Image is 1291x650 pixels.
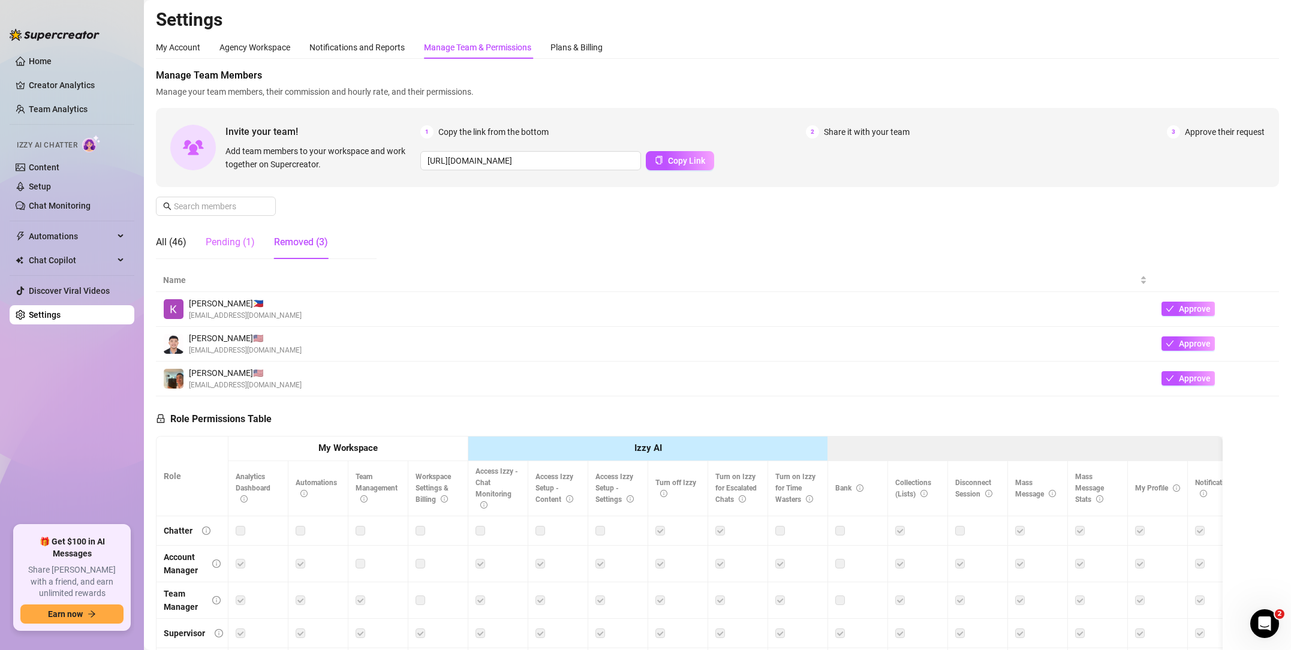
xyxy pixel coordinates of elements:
[1015,479,1056,498] span: Mass Message
[1173,485,1180,492] span: info-circle
[300,490,308,497] span: info-circle
[164,550,203,577] div: Account Manager
[164,369,183,389] img: Mark kevin Isip
[655,479,696,498] span: Turn off Izzy
[1049,490,1056,497] span: info-circle
[920,490,928,497] span: info-circle
[835,484,863,492] span: Bank
[424,41,531,54] div: Manage Team & Permissions
[566,495,573,502] span: info-circle
[309,41,405,54] div: Notifications and Reports
[156,68,1279,83] span: Manage Team Members
[189,297,302,310] span: [PERSON_NAME] 🇵🇭
[1167,125,1180,139] span: 3
[550,41,603,54] div: Plans & Billing
[627,495,634,502] span: info-circle
[20,564,124,600] span: Share [PERSON_NAME] with a friend, and earn unlimited rewards
[225,124,420,139] span: Invite your team!
[163,273,1137,287] span: Name
[215,629,223,637] span: info-circle
[715,473,757,504] span: Turn on Izzy for Escalated Chats
[156,269,1154,292] th: Name
[163,202,171,210] span: search
[420,125,434,139] span: 1
[16,256,23,264] img: Chat Copilot
[1075,473,1104,504] span: Mass Message Stats
[156,8,1279,31] h2: Settings
[595,473,634,504] span: Access Izzy Setup - Settings
[29,286,110,296] a: Discover Viral Videos
[164,334,183,354] img: Mark Kevin Isip
[20,536,124,559] span: 🎁 Get $100 in AI Messages
[1195,479,1236,498] span: Notifications
[1185,125,1265,139] span: Approve their request
[156,414,165,423] span: lock
[1161,371,1215,386] button: Approve
[10,29,100,41] img: logo-BBDzfeDw.svg
[535,473,573,504] span: Access Izzy Setup - Content
[189,332,302,345] span: [PERSON_NAME] 🇺🇸
[212,559,221,568] span: info-circle
[164,587,203,613] div: Team Manager
[157,437,228,516] th: Role
[806,495,813,502] span: info-circle
[985,490,992,497] span: info-circle
[206,235,255,249] div: Pending (1)
[29,76,125,95] a: Creator Analytics
[212,596,221,604] span: info-circle
[156,412,272,426] h5: Role Permissions Table
[156,235,186,249] div: All (46)
[29,201,91,210] a: Chat Monitoring
[219,41,290,54] div: Agency Workspace
[48,609,83,619] span: Earn now
[1179,339,1211,348] span: Approve
[274,235,328,249] div: Removed (3)
[156,85,1279,98] span: Manage your team members, their commission and hourly rate, and their permissions.
[416,473,451,504] span: Workspace Settings & Billing
[236,473,270,504] span: Analytics Dashboard
[646,151,714,170] button: Copy Link
[202,526,210,535] span: info-circle
[668,156,705,165] span: Copy Link
[1161,336,1215,351] button: Approve
[225,145,416,171] span: Add team members to your workspace and work together on Supercreator.
[1179,304,1211,314] span: Approve
[660,490,667,497] span: info-circle
[1166,339,1174,348] span: check
[164,627,205,640] div: Supervisor
[806,125,819,139] span: 2
[156,41,200,54] div: My Account
[82,135,101,152] img: AI Chatter
[189,366,302,380] span: [PERSON_NAME] 🇺🇸
[20,604,124,624] button: Earn nowarrow-right
[1200,490,1207,497] span: info-circle
[1275,609,1284,619] span: 2
[16,231,25,241] span: thunderbolt
[775,473,815,504] span: Turn on Izzy for Time Wasters
[240,495,248,502] span: info-circle
[296,479,337,498] span: Automations
[476,467,518,510] span: Access Izzy - Chat Monitoring
[189,380,302,391] span: [EMAIL_ADDRESS][DOMAIN_NAME]
[88,610,96,618] span: arrow-right
[1135,484,1180,492] span: My Profile
[29,310,61,320] a: Settings
[1166,374,1174,383] span: check
[17,140,77,151] span: Izzy AI Chatter
[824,125,910,139] span: Share it with your team
[356,473,398,504] span: Team Management
[29,182,51,191] a: Setup
[480,501,487,508] span: info-circle
[189,310,302,321] span: [EMAIL_ADDRESS][DOMAIN_NAME]
[29,251,114,270] span: Chat Copilot
[895,479,931,498] span: Collections (Lists)
[189,345,302,356] span: [EMAIL_ADDRESS][DOMAIN_NAME]
[29,162,59,172] a: Content
[318,443,378,453] strong: My Workspace
[1096,495,1103,502] span: info-circle
[739,495,746,502] span: info-circle
[441,495,448,502] span: info-circle
[1250,609,1279,638] iframe: Intercom live chat
[164,524,192,537] div: Chatter
[174,200,259,213] input: Search members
